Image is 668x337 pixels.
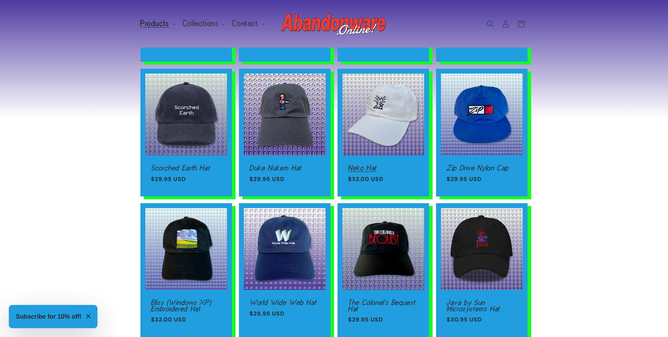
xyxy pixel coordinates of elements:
[281,10,387,38] img: Abandonware
[348,165,418,171] a: Neko Hat
[483,16,498,32] summary: Search
[232,20,258,27] span: Contact
[183,20,219,27] span: Collections
[250,165,320,171] a: Duke Nukem Hat
[447,165,517,171] a: Zip Drive Nylon Cap
[140,20,169,27] span: Products
[447,299,517,312] a: Java by Sun Microsystems Hat
[228,16,267,31] summary: Contact
[151,299,221,312] a: Bliss (Windows XP) Embroidered Hat
[151,165,221,171] a: Scorched Earth Hat
[348,299,418,312] a: The Colonel's Bequest Hat
[136,16,179,31] summary: Products
[179,16,228,31] summary: Collections
[279,7,390,40] a: Abandonware
[250,299,320,306] a: World Wide Web Hat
